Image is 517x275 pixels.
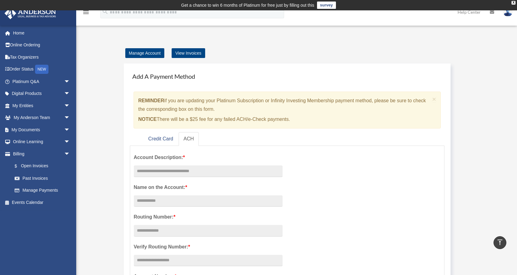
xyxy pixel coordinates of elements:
label: Name on the Account: [134,183,283,192]
a: My Documentsarrow_drop_down [4,124,79,136]
img: User Pic [503,8,512,16]
i: vertical_align_top [496,239,504,246]
span: arrow_drop_down [64,100,76,112]
div: close [512,1,515,5]
label: Account Description: [134,153,283,162]
a: View Invoices [172,48,205,58]
a: $Open Invoices [9,160,79,172]
label: Verify Routing Number: [134,243,283,251]
a: Billingarrow_drop_down [4,148,79,160]
div: NEW [35,65,48,74]
a: My Anderson Teamarrow_drop_down [4,112,79,124]
button: Close [432,96,436,102]
a: survey [317,2,336,9]
a: menu [82,11,90,16]
a: Home [4,27,79,39]
a: Platinum Q&Aarrow_drop_down [4,75,79,88]
span: arrow_drop_down [64,88,76,100]
span: $ [18,162,21,170]
span: arrow_drop_down [64,136,76,148]
a: Manage Account [125,48,164,58]
strong: REMINDER [138,98,164,103]
a: Online Ordering [4,39,79,51]
span: arrow_drop_down [64,112,76,124]
a: ACH [179,132,199,146]
a: Past Invoices [9,172,79,184]
i: search [102,8,109,15]
a: My Entitiesarrow_drop_down [4,100,79,112]
p: There will be a $25 fee for any failed ACH/e-Check payments. [138,115,430,124]
a: Tax Organizers [4,51,79,63]
span: arrow_drop_down [64,75,76,88]
a: vertical_align_top [494,236,506,249]
img: Anderson Advisors Platinum Portal [3,7,58,19]
h4: Add A Payment Method [130,70,445,83]
span: arrow_drop_down [64,124,76,136]
a: Online Learningarrow_drop_down [4,136,79,148]
span: arrow_drop_down [64,148,76,160]
a: Credit Card [143,132,178,146]
span: × [432,96,436,103]
a: Manage Payments [9,184,76,197]
a: Events Calendar [4,196,79,208]
div: Get a chance to win 6 months of Platinum for free just by filling out this [181,2,314,9]
strong: NOTICE [138,117,157,122]
a: Order StatusNEW [4,63,79,76]
a: Digital Productsarrow_drop_down [4,88,79,100]
label: Routing Number: [134,213,283,221]
i: menu [82,9,90,16]
div: if you are updating your Platinum Subscription or Infinity Investing Membership payment method, p... [134,92,441,128]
